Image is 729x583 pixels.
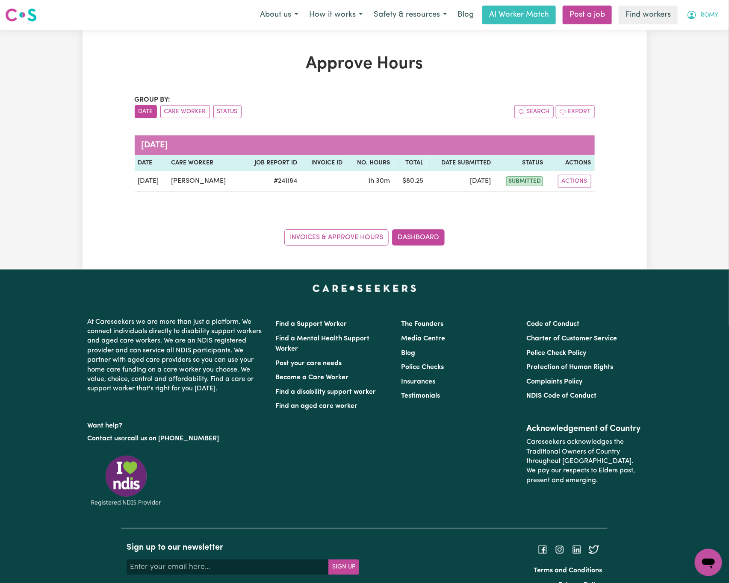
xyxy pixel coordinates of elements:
[700,11,718,20] span: ROMY
[589,546,599,553] a: Follow Careseekers on Twitter
[276,335,370,352] a: Find a Mental Health Support Worker
[88,431,266,447] p: or
[135,54,595,74] h1: Approve Hours
[526,364,613,371] a: Protection of Human Rights
[241,171,301,192] td: # 241184
[494,155,546,171] th: Status
[135,155,168,171] th: Date
[313,285,416,292] a: Careseekers home page
[128,435,219,442] a: call us on [PHONE_NUMBER]
[427,155,494,171] th: Date Submitted
[558,175,591,188] button: Actions
[5,5,37,25] a: Careseekers logo
[452,6,479,24] a: Blog
[401,378,435,385] a: Insurances
[401,364,444,371] a: Police Checks
[526,434,641,489] p: Careseekers acknowledges the Traditional Owners of Country throughout [GEOGRAPHIC_DATA]. We pay o...
[514,105,554,118] button: Search
[681,6,724,24] button: My Account
[526,378,582,385] a: Complaints Policy
[284,229,389,246] a: Invoices & Approve Hours
[394,171,427,192] td: $ 80.25
[526,393,596,399] a: NDIS Code of Conduct
[5,7,37,23] img: Careseekers logo
[427,171,494,192] td: [DATE]
[135,135,595,155] caption: [DATE]
[135,105,157,118] button: sort invoices by date
[213,105,242,118] button: sort invoices by paid status
[546,155,594,171] th: Actions
[276,321,347,328] a: Find a Support Worker
[135,97,171,103] span: Group by:
[368,6,452,24] button: Safety & resources
[160,105,210,118] button: sort invoices by care worker
[88,314,266,397] p: At Careseekers we are more than just a platform. We connect individuals directly to disability su...
[241,155,301,171] th: Job Report ID
[526,335,617,342] a: Charter of Customer Service
[394,155,427,171] th: Total
[619,6,678,24] a: Find workers
[401,350,415,357] a: Blog
[127,542,359,553] h2: Sign up to our newsletter
[506,176,543,186] span: submitted
[168,155,241,171] th: Care worker
[401,321,443,328] a: The Founders
[556,105,595,118] button: Export
[537,546,548,553] a: Follow Careseekers on Facebook
[276,403,358,410] a: Find an aged care worker
[555,546,565,553] a: Follow Careseekers on Instagram
[168,171,241,192] td: [PERSON_NAME]
[88,435,121,442] a: Contact us
[301,155,346,171] th: Invoice ID
[254,6,304,24] button: About us
[369,178,390,185] span: 1 hour 30 minutes
[135,171,168,192] td: [DATE]
[526,321,579,328] a: Code of Conduct
[392,229,445,246] a: Dashboard
[572,546,582,553] a: Follow Careseekers on LinkedIn
[695,549,722,576] iframe: Button to launch messaging window
[304,6,368,24] button: How it works
[526,350,586,357] a: Police Check Policy
[534,567,602,574] a: Terms and Conditions
[276,360,342,367] a: Post your care needs
[88,454,165,507] img: Registered NDIS provider
[127,560,329,575] input: Enter your email here...
[328,560,359,575] button: Subscribe
[276,389,376,396] a: Find a disability support worker
[276,374,349,381] a: Become a Care Worker
[482,6,556,24] a: AI Worker Match
[401,335,445,342] a: Media Centre
[346,155,393,171] th: No. Hours
[88,418,266,431] p: Want help?
[563,6,612,24] a: Post a job
[526,424,641,434] h2: Acknowledgement of Country
[401,393,440,399] a: Testimonials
